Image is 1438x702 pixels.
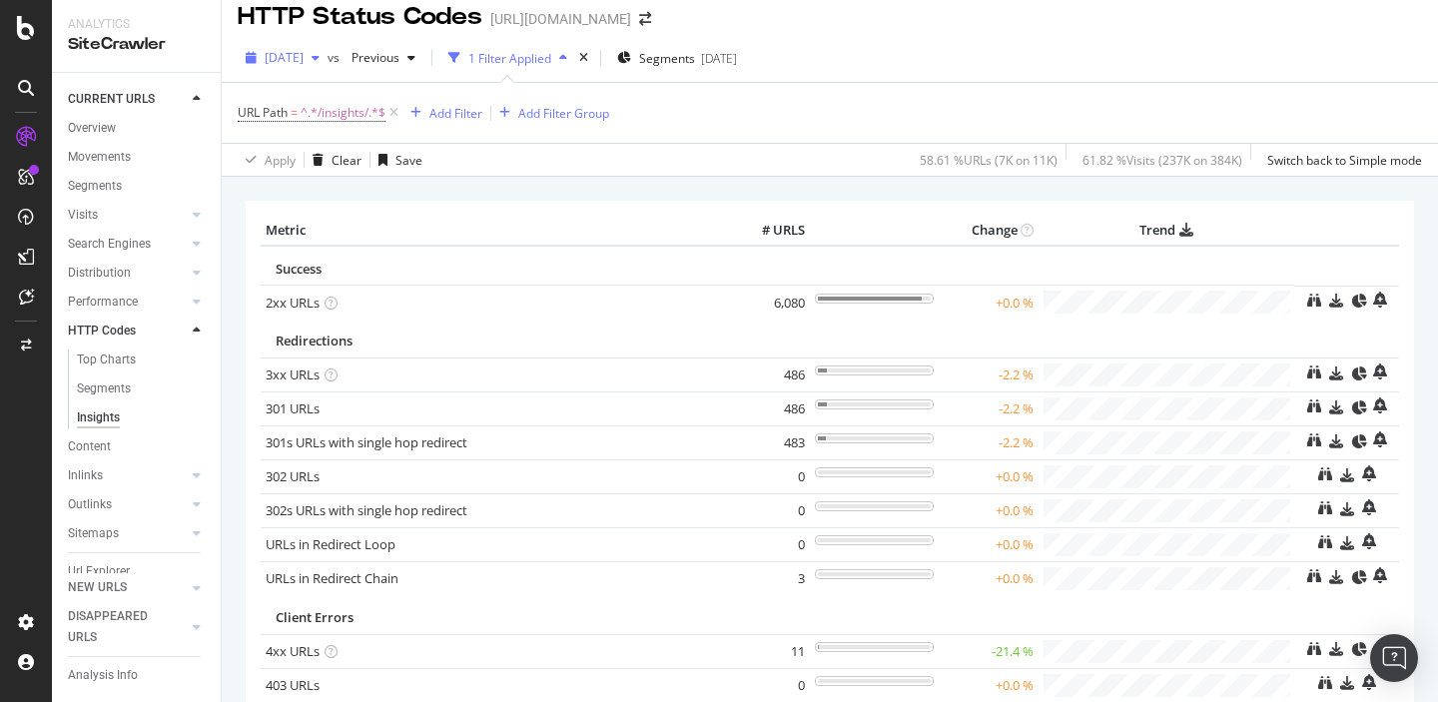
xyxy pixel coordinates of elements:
button: [DATE] [238,42,328,74]
span: Client Errors [276,608,354,626]
div: Top Charts [77,350,136,370]
a: HTTP Codes [68,321,187,342]
a: 403 URLs [266,676,320,694]
td: -21.4 % [939,634,1039,668]
a: Overview [68,118,207,139]
div: NEW URLS [68,577,127,598]
button: Add Filter Group [491,101,609,125]
div: SiteCrawler [68,33,205,56]
button: 1 Filter Applied [440,42,575,74]
div: 58.61 % URLs ( 7K on 11K ) [920,152,1058,169]
div: bell-plus [1362,465,1376,481]
span: ^.*/insights/.*$ [301,99,385,127]
th: Trend [1039,216,1295,246]
a: Search Engines [68,234,187,255]
div: Visits [68,205,98,226]
a: Visits [68,205,187,226]
td: 0 [730,668,810,702]
span: Previous [344,49,399,66]
div: Add Filter [429,105,482,122]
th: # URLS [730,216,810,246]
div: Movements [68,147,131,168]
div: [DATE] [701,50,737,67]
div: bell-plus [1373,397,1387,413]
div: Apply [265,152,296,169]
div: Inlinks [68,465,103,486]
button: Segments[DATE] [609,42,745,74]
td: 6,080 [730,286,810,320]
a: Segments [68,176,207,197]
div: Search Engines [68,234,151,255]
td: 0 [730,527,810,561]
div: Segments [68,176,122,197]
div: bell-plus [1373,431,1387,447]
div: Add Filter Group [518,105,609,122]
div: DISAPPEARED URLS [68,606,169,648]
td: 486 [730,357,810,391]
td: +0.0 % [939,493,1039,527]
td: 3 [730,561,810,595]
button: Switch back to Simple mode [1259,144,1422,176]
a: Top Charts [77,350,207,370]
a: Analysis Info [68,665,207,686]
a: 4xx URLs [266,642,320,660]
div: [URL][DOMAIN_NAME] [490,9,631,29]
a: Outlinks [68,494,187,515]
button: Previous [344,42,423,74]
td: 0 [730,459,810,493]
td: +0.0 % [939,561,1039,595]
div: Outlinks [68,494,112,515]
div: CURRENT URLS [68,89,155,110]
td: +0.0 % [939,286,1039,320]
td: +0.0 % [939,459,1039,493]
a: Insights [77,407,207,428]
div: Analytics [68,16,205,33]
th: Metric [261,216,730,246]
div: Save [395,152,422,169]
a: NEW URLS [68,577,187,598]
a: Content [68,436,207,457]
div: Content [68,436,111,457]
td: 486 [730,391,810,425]
div: Open Intercom Messenger [1370,634,1418,682]
a: URLs in Redirect Chain [266,569,398,587]
a: URLs in Redirect Loop [266,535,395,553]
div: bell-plus [1373,567,1387,583]
a: Performance [68,292,187,313]
span: Success [276,260,322,278]
div: bell-plus [1362,499,1376,515]
td: +0.0 % [939,668,1039,702]
div: Url Explorer [68,561,130,582]
a: 3xx URLs [266,365,320,383]
th: Change [939,216,1039,246]
a: 302s URLs with single hop redirect [266,501,467,519]
div: Overview [68,118,116,139]
td: 0 [730,493,810,527]
a: 301s URLs with single hop redirect [266,433,467,451]
div: Performance [68,292,138,313]
td: -2.2 % [939,425,1039,459]
span: Segments [639,50,695,67]
a: DISAPPEARED URLS [68,606,187,648]
span: 2025 Aug. 13th [265,49,304,66]
a: Url Explorer [68,561,207,582]
span: vs [328,49,344,66]
a: Distribution [68,263,187,284]
span: URL Path [238,104,288,121]
td: 11 [730,634,810,668]
a: 302 URLs [266,467,320,485]
button: Apply [238,144,296,176]
div: Switch back to Simple mode [1267,152,1422,169]
td: +0.0 % [939,527,1039,561]
button: Add Filter [402,101,482,125]
div: bell-plus [1373,292,1387,308]
a: Inlinks [68,465,187,486]
div: bell-plus [1362,674,1376,690]
td: -2.2 % [939,357,1039,391]
div: Clear [332,152,361,169]
span: = [291,104,298,121]
div: times [575,48,592,68]
div: Segments [77,378,131,399]
a: CURRENT URLS [68,89,187,110]
a: Segments [77,378,207,399]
